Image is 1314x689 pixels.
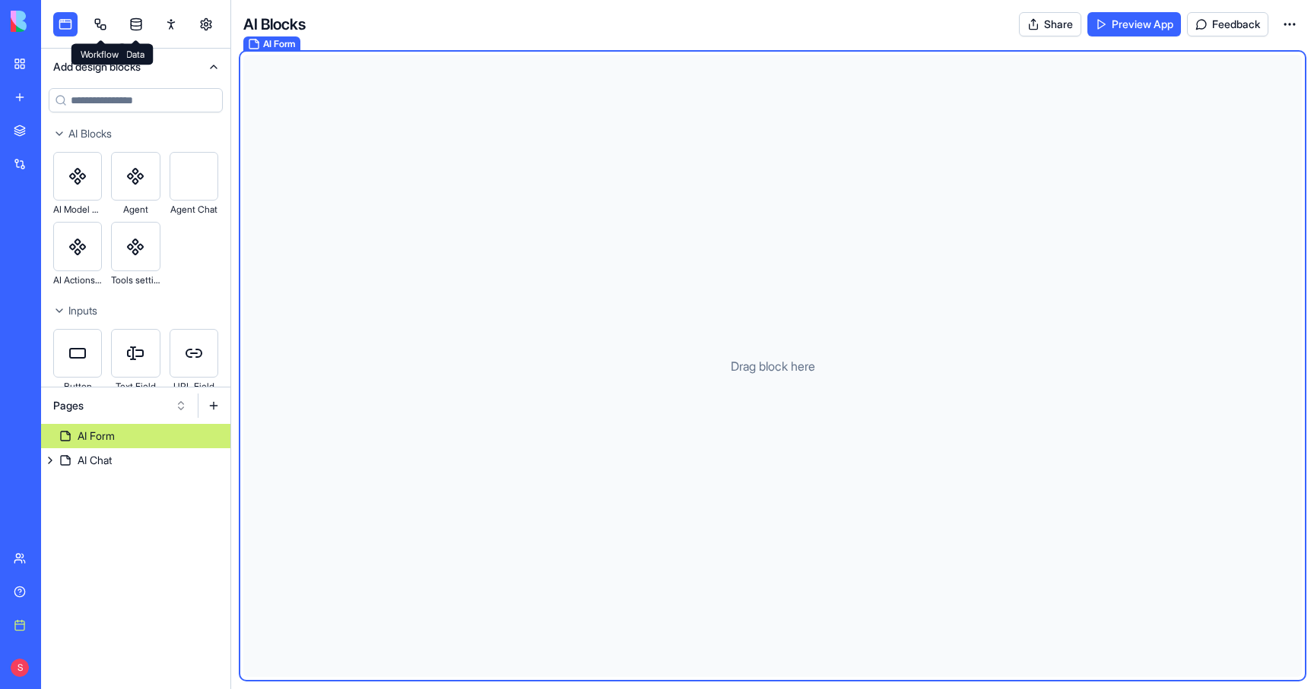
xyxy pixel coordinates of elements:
[243,14,306,35] h4: AI Blocks
[11,659,29,677] span: S
[111,378,160,396] div: Text Field
[1087,12,1181,36] a: Preview App
[111,201,160,219] div: Agent
[1187,12,1268,36] button: Feedback
[41,122,230,146] button: AI Blocks
[170,378,218,396] div: URL Field
[41,299,230,323] button: Inputs
[1019,12,1081,36] button: Share
[243,55,1302,677] div: AI FormDrag block here
[41,448,230,473] a: AI Chat
[53,271,102,289] div: AI Actions Common Settings
[170,201,218,219] div: Agent Chat
[78,453,112,468] div: AI Chat
[126,49,144,61] p: Data
[81,49,119,61] p: Workflow
[53,378,102,396] div: Button
[78,428,115,444] div: AI Form
[41,49,230,85] button: Add design blocks
[46,393,195,418] button: Pages
[41,424,230,448] a: AI Form
[11,11,105,32] img: logo
[53,201,102,219] div: AI Model Settings
[111,271,160,289] div: Tools settings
